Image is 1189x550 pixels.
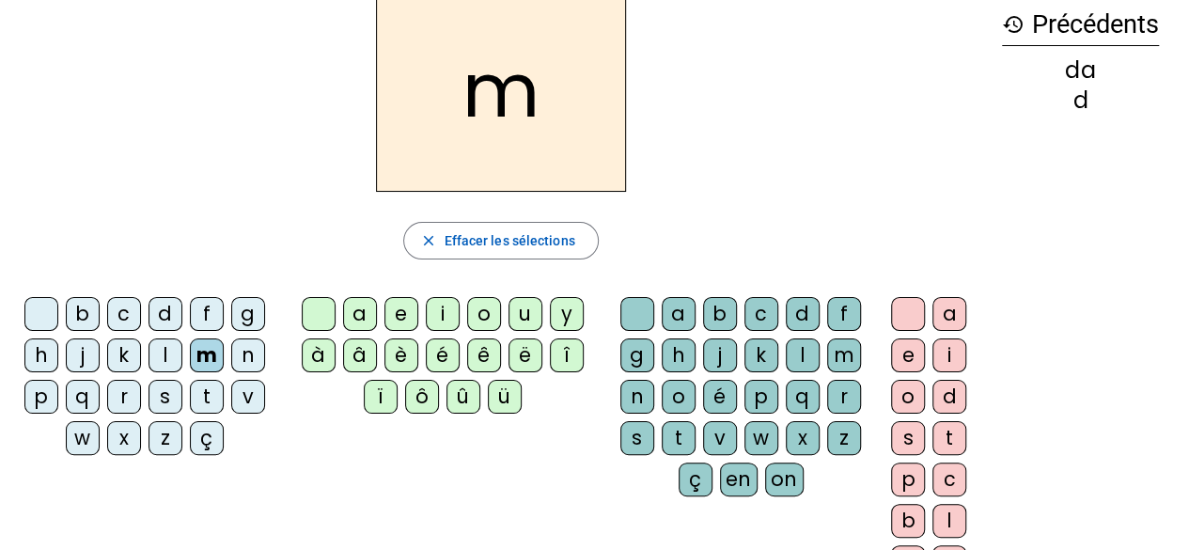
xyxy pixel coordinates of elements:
div: ï [364,380,398,414]
button: Effacer les sélections [403,222,598,259]
div: x [107,421,141,455]
div: c [107,297,141,331]
div: a [662,297,696,331]
div: d [1002,89,1159,112]
div: f [827,297,861,331]
div: ë [508,338,542,372]
div: p [24,380,58,414]
div: p [891,463,925,496]
div: v [703,421,737,455]
div: y [550,297,584,331]
div: t [932,421,966,455]
h3: Précédents [1002,4,1159,46]
div: m [827,338,861,372]
div: ô [405,380,439,414]
div: é [426,338,460,372]
span: Effacer les sélections [444,229,574,252]
div: w [744,421,778,455]
div: h [662,338,696,372]
div: m [190,338,224,372]
div: a [932,297,966,331]
div: b [891,504,925,538]
div: b [703,297,737,331]
div: s [620,421,654,455]
div: î [550,338,584,372]
div: n [231,338,265,372]
div: q [786,380,820,414]
div: ê [467,338,501,372]
div: e [384,297,418,331]
div: z [149,421,182,455]
div: e [891,338,925,372]
mat-icon: history [1002,13,1025,36]
div: q [66,380,100,414]
div: j [703,338,737,372]
div: è [384,338,418,372]
div: â [343,338,377,372]
div: z [827,421,861,455]
div: t [662,421,696,455]
div: o [467,297,501,331]
div: s [149,380,182,414]
div: à [302,338,336,372]
div: ç [190,421,224,455]
div: a [343,297,377,331]
div: da [1002,59,1159,82]
div: j [66,338,100,372]
div: l [786,338,820,372]
div: l [932,504,966,538]
div: d [786,297,820,331]
div: x [786,421,820,455]
div: d [932,380,966,414]
div: en [720,463,758,496]
div: d [149,297,182,331]
div: o [662,380,696,414]
div: on [765,463,804,496]
div: ç [679,463,712,496]
div: p [744,380,778,414]
div: r [107,380,141,414]
div: t [190,380,224,414]
div: h [24,338,58,372]
div: ü [488,380,522,414]
div: k [107,338,141,372]
div: w [66,421,100,455]
div: s [891,421,925,455]
div: i [932,338,966,372]
div: l [149,338,182,372]
div: g [231,297,265,331]
div: v [231,380,265,414]
div: n [620,380,654,414]
div: c [744,297,778,331]
div: o [891,380,925,414]
div: b [66,297,100,331]
div: f [190,297,224,331]
div: g [620,338,654,372]
div: k [744,338,778,372]
mat-icon: close [419,232,436,249]
div: c [932,463,966,496]
div: u [508,297,542,331]
div: r [827,380,861,414]
div: û [446,380,480,414]
div: i [426,297,460,331]
div: é [703,380,737,414]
